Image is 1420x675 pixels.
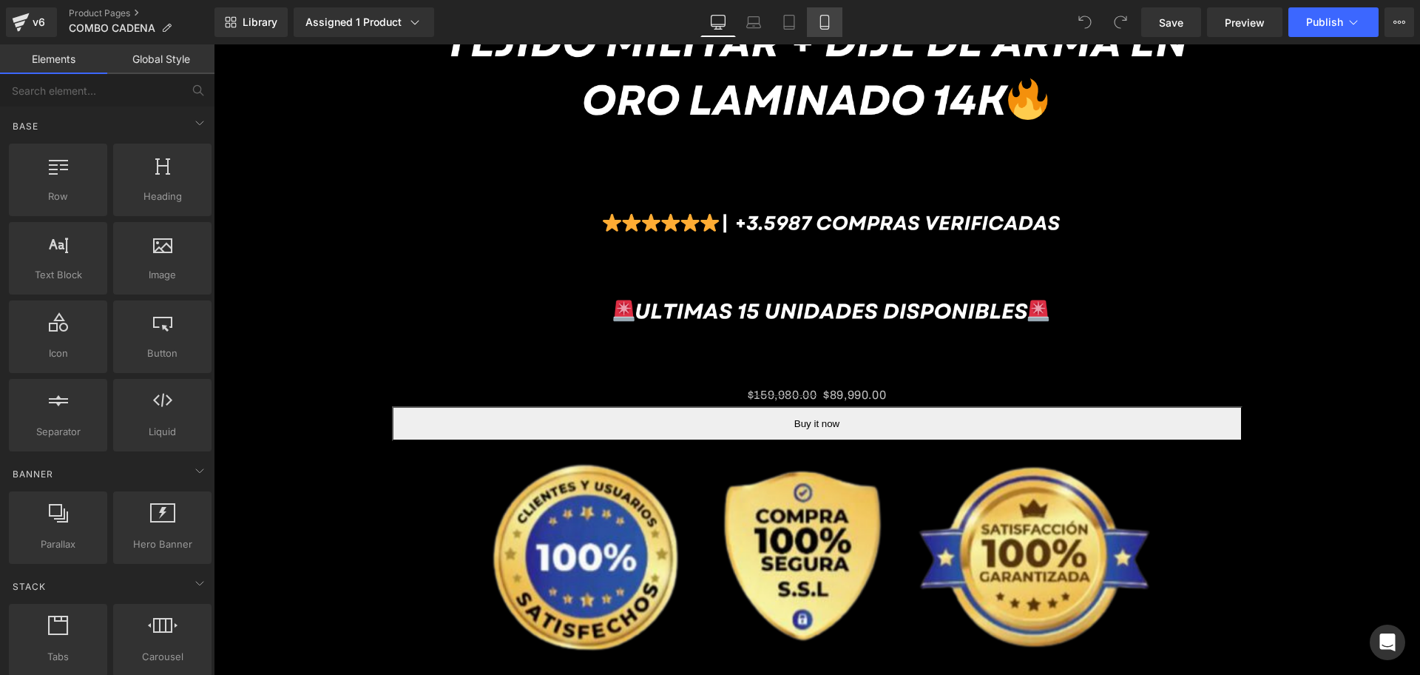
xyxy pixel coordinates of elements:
[13,649,103,665] span: Tabs
[13,267,103,283] span: Text Block
[736,7,771,37] a: Laptop
[534,344,603,357] span: $159,980.00
[771,7,807,37] a: Tablet
[1106,7,1135,37] button: Redo
[305,15,422,30] div: Assigned 1 Product
[1070,7,1100,37] button: Undo
[118,267,207,283] span: Image
[1370,625,1405,660] div: Open Intercom Messenger
[11,580,47,594] span: Stack
[1288,7,1379,37] button: Publish
[107,44,214,74] a: Global Style
[1306,16,1343,28] span: Publish
[6,7,57,37] a: v6
[807,7,842,37] a: Mobile
[69,7,214,19] a: Product Pages
[1225,15,1265,30] span: Preview
[214,7,288,37] a: New Library
[118,537,207,552] span: Hero Banner
[13,346,103,361] span: Icon
[13,537,103,552] span: Parallax
[69,22,155,34] span: COMBO CADENA
[118,346,207,361] span: Button
[178,362,1029,397] button: Buy it now
[1159,15,1183,30] span: Save
[118,649,207,665] span: Carousel
[243,16,277,29] span: Library
[11,119,40,133] span: Base
[11,467,55,481] span: Banner
[13,424,103,440] span: Separator
[118,424,207,440] span: Liquid
[1384,7,1414,37] button: More
[30,13,48,32] div: v6
[1207,7,1282,37] a: Preview
[700,7,736,37] a: Desktop
[609,340,672,362] span: $89,990.00
[13,189,103,204] span: Row
[118,189,207,204] span: Heading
